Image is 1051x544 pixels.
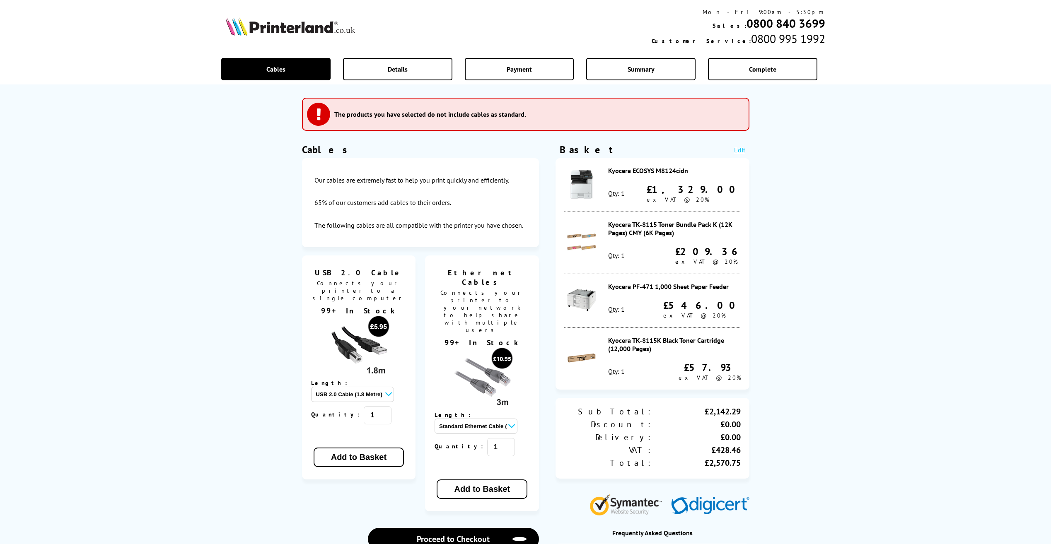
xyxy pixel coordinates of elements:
[675,258,738,265] span: ex VAT @ 20%
[652,432,741,443] div: £0.00
[564,419,652,430] div: Discount:
[608,305,625,313] div: Qty: 1
[608,367,625,376] div: Qty: 1
[556,529,749,537] div: Frequently Asked Questions
[314,176,509,185] p: Our cables are extremely fast to help you print quickly and efficiently.
[663,312,726,319] span: ex VAT @ 20%
[435,443,487,450] span: Quantity:
[445,338,522,347] span: 99+ In Stock
[226,17,355,36] img: Printerland Logo
[608,282,741,291] div: Kyocera PF-471 1,000 Sheet Paper Feeder
[652,445,741,455] div: £428.46
[429,287,535,338] span: Connects your printer to your network to help share with multiple users
[266,65,285,73] span: Cables
[388,65,408,73] span: Details
[334,110,526,118] h3: The products you have selected do not include cables as standard.
[628,65,655,73] span: Summary
[713,22,747,29] span: Sales:
[564,432,652,443] div: Delivery:
[652,37,751,45] span: Customer Service:
[751,31,825,46] span: 0800 995 1992
[590,492,668,515] img: Symantec Website Security
[437,479,527,499] button: Add to Basket
[431,268,533,287] span: Ethernet Cables
[608,251,625,260] div: Qty: 1
[608,336,741,353] div: Kyocera TK-8115K Black Toner Cartridge (12,000 Pages)
[647,196,709,203] span: ex VAT @ 20%
[564,406,652,417] div: Sub Total:
[608,220,741,237] div: Kyocera TK-8115 Toner Bundle Pack K (12K Pages) CMY (6K Pages)
[567,344,596,373] img: Kyocera TK-8115K Black Toner Cartridge (12,000 Pages)
[749,65,776,73] span: Complete
[652,419,741,430] div: £0.00
[507,65,532,73] span: Payment
[564,445,652,455] div: VAT:
[311,379,355,387] span: Length:
[734,146,745,154] a: Edit
[675,245,741,258] div: £209.36
[328,315,390,378] img: usb cable
[306,277,412,306] span: Connects your printer to a single computer
[314,198,451,207] p: 65% of our customers add cables to their orders.
[747,16,825,31] a: 0800 840 3699
[652,8,825,16] div: Mon - Fri 9:00am - 5:30pm
[560,143,614,156] div: Basket
[647,183,741,196] div: £1,329.00
[564,457,652,468] div: Total:
[671,497,749,515] img: Digicert
[314,448,404,467] button: Add to Basket
[321,306,398,315] span: 99+ In Stock
[311,411,364,418] span: Quantity:
[663,299,741,312] div: £546.00
[435,411,479,419] span: Length:
[652,457,741,468] div: £2,570.75
[567,170,596,199] img: Kyocera ECOSYS M8124cidn
[308,268,410,277] span: USB 2.0 Cable
[608,189,625,197] div: Qty: 1
[314,221,523,230] p: The following cables are all compatible with the printer you have chosen.
[567,286,596,315] img: Kyocera PF-471 1,000 Sheet Paper Feeder
[679,361,741,374] div: £57.93
[608,166,741,175] div: Kyocera ECOSYS M8124cidn
[679,374,741,381] span: ex VAT @ 20%
[451,347,513,409] img: Ethernet cable
[567,228,596,257] img: Kyocera TK-8115 Toner Bundle Pack K (12K Pages) CMY (6K Pages)
[302,143,539,156] h1: Cables
[652,406,741,417] div: £2,142.29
